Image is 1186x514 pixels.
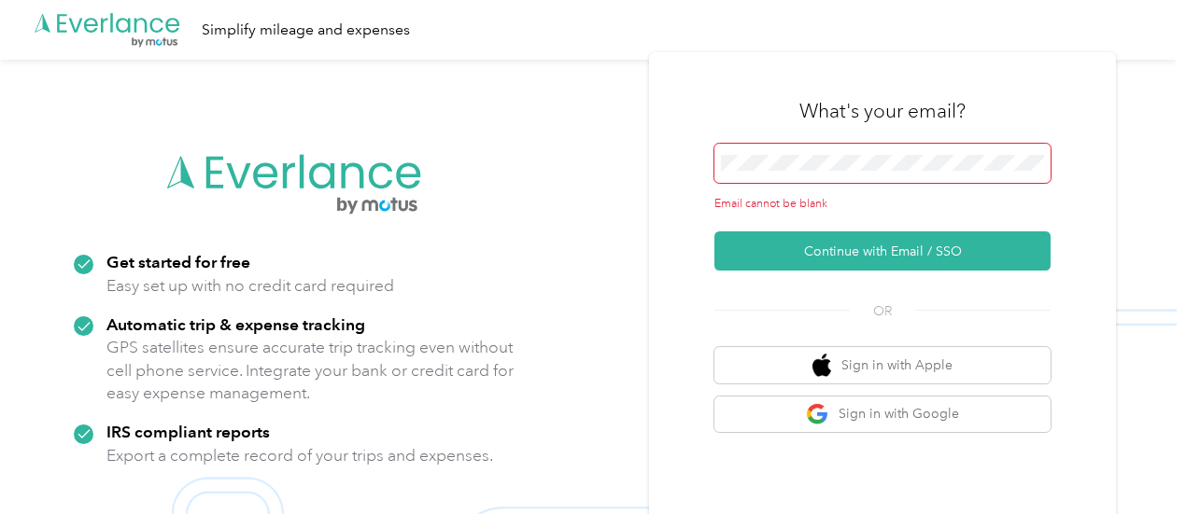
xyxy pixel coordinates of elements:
[106,274,394,298] p: Easy set up with no credit card required
[799,98,966,124] h3: What's your email?
[850,301,915,321] span: OR
[714,196,1051,213] div: Email cannot be blank
[812,354,831,377] img: apple logo
[106,444,493,467] p: Export a complete record of your trips and expenses.
[106,314,365,334] strong: Automatic trip & expense tracking
[714,231,1051,271] button: Continue with Email / SSO
[106,252,250,271] strong: Get started for free
[806,403,829,426] img: google logo
[202,19,410,42] div: Simplify mileage and expenses
[106,336,515,405] p: GPS satellites ensure accurate trip tracking even without cell phone service. Integrate your bank...
[714,347,1051,383] button: apple logoSign in with Apple
[714,396,1051,433] button: google logoSign in with Google
[106,422,270,441] strong: IRS compliant reports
